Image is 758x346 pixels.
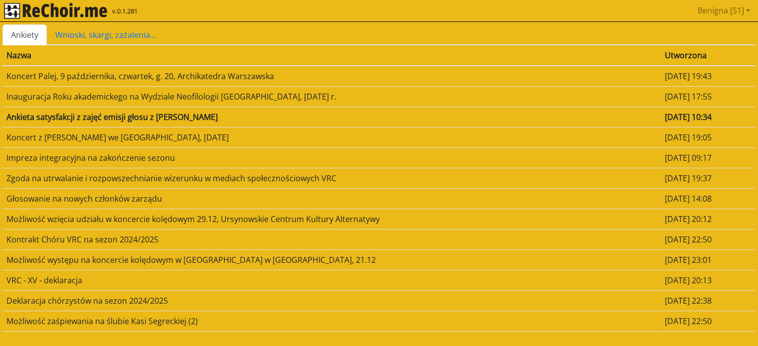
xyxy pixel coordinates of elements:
[661,127,756,147] td: [DATE] 19:05
[661,270,756,290] td: [DATE] 20:13
[6,49,657,61] div: Nazwa
[2,168,661,188] td: Zgoda na utrwalanie i rozpowszechnianie wizerunku w mediach społecznościowych VRC
[661,209,756,229] td: [DATE] 20:12
[2,249,661,270] td: Możliwość występu na koncercie kolędowym w [GEOGRAPHIC_DATA] w [GEOGRAPHIC_DATA], 21.12
[661,229,756,249] td: [DATE] 22:50
[2,147,661,168] td: Impreza integracyjna na zakończenie sezonu
[661,188,756,209] td: [DATE] 14:08
[2,290,661,311] td: Deklaracja chórzystów na sezon 2024/2025
[661,249,756,270] td: [DATE] 23:01
[665,49,752,61] div: Utworzona
[2,270,661,290] td: VRC - XV - deklaracja
[2,66,661,87] td: Koncert Palej, 9 października, czwartek, g. 20, Archikatedra Warszawska
[4,3,107,19] img: rekłajer mi
[2,107,661,127] td: Ankieta satysfakcji z zajęć emisji głosu z [PERSON_NAME]
[661,290,756,311] td: [DATE] 22:38
[661,311,756,331] td: [DATE] 22:50
[661,147,756,168] td: [DATE] 09:17
[661,168,756,188] td: [DATE] 19:37
[2,188,661,209] td: Głosowanie na nowych członków zarządu
[2,86,661,107] td: Inauguracja Roku akademickego na Wydziale Neofilologii [GEOGRAPHIC_DATA], [DATE] r.
[2,311,661,331] td: Możliwość zaśpiewania na ślubie Kasi Segreckiej (2)
[661,107,756,127] td: [DATE] 10:34
[694,0,754,20] a: Benigna [S1]
[2,127,661,147] td: Koncert z [PERSON_NAME] we [GEOGRAPHIC_DATA], [DATE]
[112,6,138,16] span: v.0.1.281
[2,209,661,229] td: Możliwość wzięcia udziału w koncercie kolędowym 29.12, Ursynowskie Centrum Kultury Alternatywy
[2,229,661,249] td: Kontrakt Chóru VRC na sezon 2024/2025
[661,86,756,107] td: [DATE] 17:55
[2,24,47,45] a: Ankiety
[661,66,756,87] td: [DATE] 19:43
[47,24,164,45] a: Wnioski, skargi, zażalenia...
